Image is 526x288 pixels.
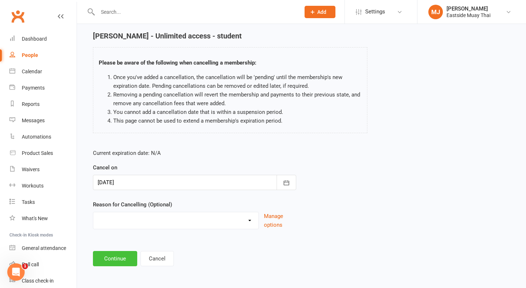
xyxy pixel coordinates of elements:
[9,178,77,194] a: Workouts
[22,134,51,140] div: Automations
[140,251,174,266] button: Cancel
[99,59,256,66] strong: Please be aware of the following when cancelling a membership:
[22,245,66,251] div: General attendance
[93,251,137,266] button: Continue
[9,240,77,256] a: General attendance kiosk mode
[113,108,362,116] li: You cannot add a cancellation date that is within a suspension period.
[22,150,53,156] div: Product Sales
[9,161,77,178] a: Waivers
[22,52,38,58] div: People
[9,129,77,145] a: Automations
[305,6,335,18] button: Add
[22,183,44,189] div: Workouts
[93,163,117,172] label: Cancel on
[9,256,77,273] a: Roll call
[9,96,77,112] a: Reports
[113,90,362,108] li: Removing a pending cancellation will revert the membership and payments to their previous state, ...
[317,9,326,15] span: Add
[447,12,490,18] div: Eastside Muay Thai
[93,32,367,40] h4: [PERSON_NAME] - Unlimited access - student
[264,212,296,229] button: Manage options
[9,31,77,47] a: Dashboard
[365,4,385,20] span: Settings
[113,73,362,90] li: Once you've added a cancellation, the cancellation will be 'pending' until the membership's new e...
[22,278,54,284] div: Class check-in
[9,47,77,63] a: People
[22,263,28,269] span: 1
[22,262,39,267] div: Roll call
[22,215,48,221] div: What's New
[9,63,77,80] a: Calendar
[113,116,362,125] li: This page cannot be used to extend a membership's expiration period.
[22,118,45,123] div: Messages
[95,7,295,17] input: Search...
[7,263,25,281] iframe: Intercom live chat
[447,5,490,12] div: [PERSON_NAME]
[9,7,27,25] a: Clubworx
[9,145,77,161] a: Product Sales
[22,85,45,91] div: Payments
[22,166,40,172] div: Waivers
[22,69,42,74] div: Calendar
[22,36,47,42] div: Dashboard
[22,199,35,205] div: Tasks
[428,5,443,19] div: MJ
[9,194,77,210] a: Tasks
[93,200,172,209] label: Reason for Cancelling (Optional)
[93,149,296,157] p: Current expiration date: N/A
[22,101,40,107] div: Reports
[9,210,77,227] a: What's New
[9,80,77,96] a: Payments
[9,112,77,129] a: Messages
